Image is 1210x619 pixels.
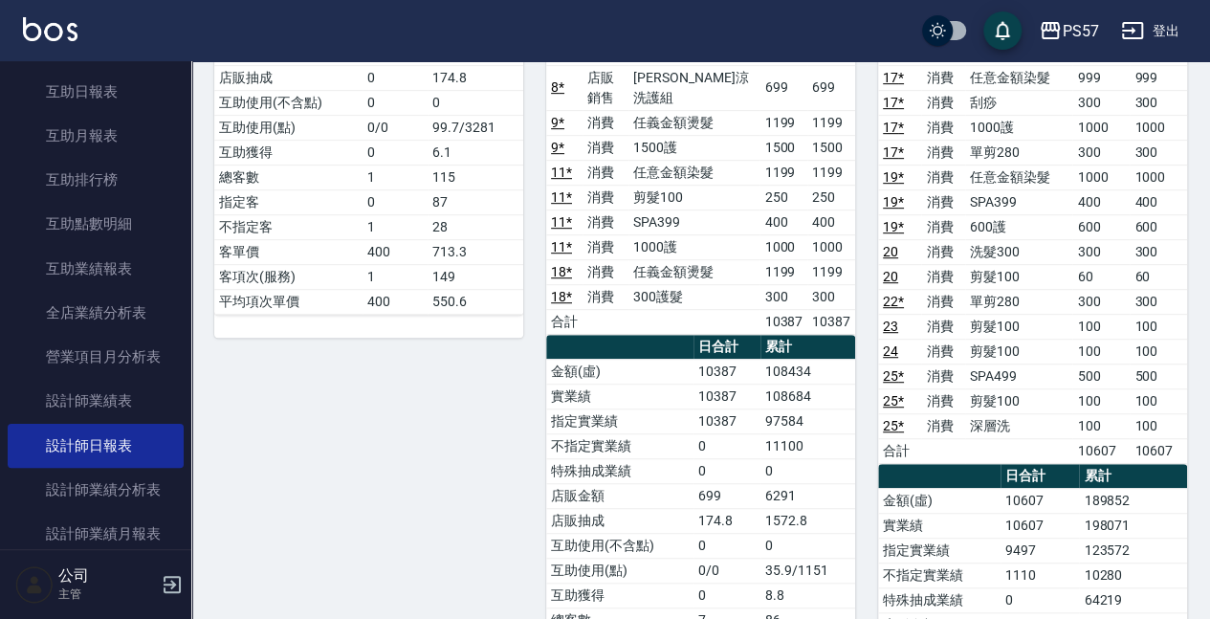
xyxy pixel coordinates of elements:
td: 300 [759,284,807,309]
td: 600護 [965,214,1072,239]
td: 剪髮100 [965,314,1072,339]
td: 剪髮100 [965,264,1072,289]
td: 總客數 [214,165,363,189]
th: 累計 [1079,464,1187,489]
td: 0 [760,458,855,483]
td: 1199 [759,110,807,135]
td: 消費 [921,364,965,388]
p: 主管 [58,586,156,603]
td: 消費 [921,388,965,413]
td: 消費 [921,140,965,165]
a: 設計師業績分析表 [8,468,184,512]
td: SPA399 [628,210,759,234]
td: 10607 [1001,513,1079,538]
a: 互助點數明細 [8,202,184,246]
div: PS57 [1062,19,1098,43]
img: Person [15,565,54,604]
td: 0 [363,90,428,115]
td: 8.8 [760,583,855,608]
td: 店販抽成 [546,508,693,533]
td: 0 [1001,587,1079,612]
td: 300 [1130,140,1187,165]
td: 10387 [693,359,760,384]
td: 97584 [760,409,855,433]
td: 深層洗 [965,413,1072,438]
td: 400 [1130,189,1187,214]
td: 1500 [807,135,855,160]
td: 剪髮100 [965,388,1072,413]
td: 600 [1072,214,1130,239]
td: 10387 [693,409,760,433]
td: 消費 [583,234,628,259]
td: 10387 [759,309,807,334]
td: 消費 [921,165,965,189]
td: 174.8 [428,65,523,90]
td: 指定實業績 [878,538,1001,563]
td: 1000 [1072,115,1130,140]
td: 消費 [921,314,965,339]
td: 300 [1072,239,1130,264]
td: 99.7/3281 [428,115,523,140]
button: save [983,11,1022,50]
td: 任義金額燙髮 [628,110,759,135]
a: 互助業績報表 [8,247,184,291]
td: 消費 [583,284,628,309]
td: 消費 [921,339,965,364]
td: 713.3 [428,239,523,264]
td: 300 [1130,90,1187,115]
td: 600 [1130,214,1187,239]
td: 互助使用(點) [546,558,693,583]
td: 店販銷售 [583,65,628,110]
a: 24 [883,343,898,359]
td: 消費 [921,239,965,264]
td: 10280 [1079,563,1187,587]
td: 10387 [807,309,855,334]
td: 消費 [583,110,628,135]
td: 100 [1072,388,1130,413]
td: 0 [693,433,760,458]
td: 174.8 [693,508,760,533]
td: 指定客 [214,189,363,214]
td: 消費 [921,65,965,90]
td: 任義金額燙髮 [628,259,759,284]
td: 互助使用(不含點) [546,533,693,558]
td: 400 [807,210,855,234]
td: 剪髮100 [628,185,759,210]
td: 0 [693,533,760,558]
td: 特殊抽成業績 [546,458,693,483]
td: 100 [1072,314,1130,339]
td: 6291 [760,483,855,508]
button: 登出 [1113,13,1187,49]
a: 設計師業績表 [8,379,184,423]
td: 0 [760,533,855,558]
td: 10607 [1130,438,1187,463]
a: 互助日報表 [8,70,184,114]
td: 0 [693,583,760,608]
td: 互助使用(不含點) [214,90,363,115]
td: 互助獲得 [546,583,693,608]
td: SPA399 [965,189,1072,214]
td: 互助獲得 [214,140,363,165]
td: 28 [428,214,523,239]
th: 日合計 [693,335,760,360]
th: 累計 [760,335,855,360]
td: 金額(虛) [878,488,1001,513]
td: 0 [363,140,428,165]
td: 特殊抽成業績 [878,587,1001,612]
a: 設計師業績月報表 [8,512,184,556]
td: 250 [807,185,855,210]
td: 任意金額染髮 [965,65,1072,90]
td: 消費 [921,189,965,214]
td: 10607 [1072,438,1130,463]
td: 300 [807,284,855,309]
td: 0 [363,65,428,90]
td: 1 [363,264,428,289]
a: 互助排行榜 [8,158,184,202]
td: 金額(虛) [546,359,693,384]
td: 60 [1072,264,1130,289]
td: 35.9/1151 [760,558,855,583]
td: 250 [759,185,807,210]
td: 單剪280 [965,140,1072,165]
td: 不指定實業績 [546,433,693,458]
td: 消費 [921,90,965,115]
